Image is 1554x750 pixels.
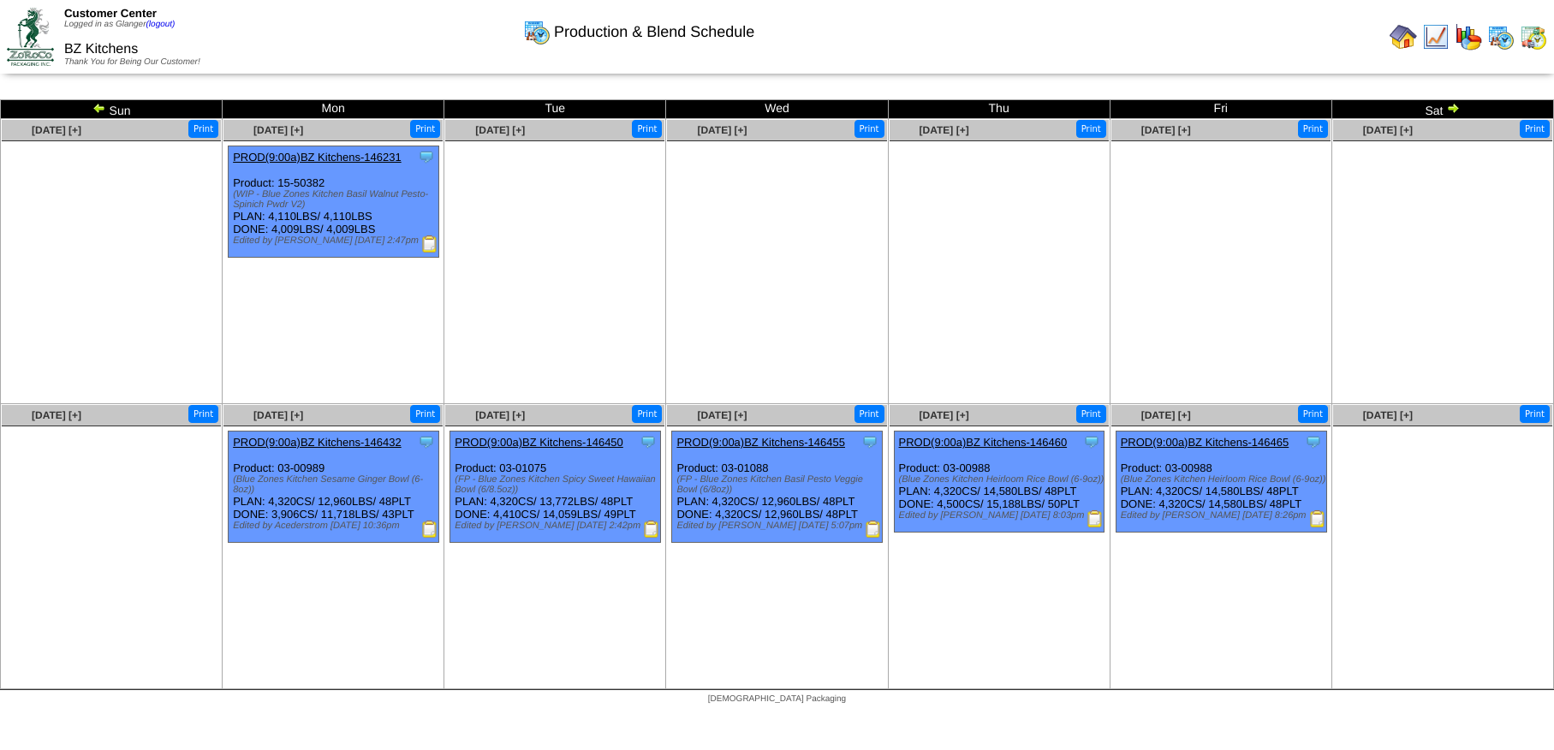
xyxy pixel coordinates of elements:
img: Tooltip [861,433,878,450]
a: PROD(9:00a)BZ Kitchens-146460 [899,436,1068,449]
a: PROD(9:00a)BZ Kitchens-146465 [1121,436,1289,449]
div: Edited by Acederstrom [DATE] 10:36pm [233,521,438,531]
img: Production Report [1087,510,1104,527]
img: Tooltip [1083,433,1100,450]
a: [DATE] [+] [475,124,525,136]
a: [DATE] [+] [32,409,81,421]
button: Print [632,120,662,138]
img: Production Report [1309,510,1326,527]
img: Production Report [421,521,438,538]
button: Print [410,120,440,138]
img: Production Report [865,521,882,538]
button: Print [1298,120,1328,138]
button: Print [1520,120,1550,138]
a: [DATE] [+] [920,409,969,421]
div: (Blue Zones Kitchen Heirloom Rice Bowl (6-9oz)) [899,474,1104,485]
div: (WIP - Blue Zones Kitchen Basil Walnut Pesto- Spinich Pwdr V2) [233,189,438,210]
a: [DATE] [+] [1363,124,1413,136]
div: Edited by [PERSON_NAME] [DATE] 8:03pm [899,510,1104,521]
div: Edited by [PERSON_NAME] [DATE] 8:26pm [1121,510,1326,521]
button: Print [854,120,884,138]
div: Edited by [PERSON_NAME] [DATE] 5:07pm [676,521,882,531]
img: calendarinout.gif [1520,23,1547,51]
button: Print [410,405,440,423]
span: [DEMOGRAPHIC_DATA] Packaging [708,694,846,704]
button: Print [1298,405,1328,423]
img: arrowleft.gif [92,101,106,115]
a: [DATE] [+] [697,409,747,421]
img: graph.gif [1455,23,1482,51]
a: PROD(9:00a)BZ Kitchens-146231 [233,151,402,164]
button: Print [632,405,662,423]
img: home.gif [1390,23,1417,51]
div: Product: 03-00989 PLAN: 4,320CS / 12,960LBS / 48PLT DONE: 3,906CS / 11,718LBS / 43PLT [229,432,439,543]
img: arrowright.gif [1446,101,1460,115]
img: Tooltip [418,433,435,450]
img: line_graph.gif [1422,23,1450,51]
span: Logged in as Glanger [64,20,176,29]
span: Customer Center [64,7,157,20]
a: [DATE] [+] [697,124,747,136]
a: [DATE] [+] [1141,124,1191,136]
a: PROD(9:00a)BZ Kitchens-146455 [676,436,845,449]
span: BZ Kitchens [64,42,138,57]
td: Wed [666,100,888,119]
div: (Blue Zones Kitchen Heirloom Rice Bowl (6-9oz)) [1121,474,1326,485]
a: [DATE] [+] [1141,409,1191,421]
a: [DATE] [+] [253,409,303,421]
a: [DATE] [+] [920,124,969,136]
button: Print [1076,120,1106,138]
button: Print [1520,405,1550,423]
a: PROD(9:00a)BZ Kitchens-146432 [233,436,402,449]
div: Product: 03-01075 PLAN: 4,320CS / 13,772LBS / 48PLT DONE: 4,410CS / 14,059LBS / 49PLT [450,432,661,543]
td: Sun [1,100,223,119]
div: Product: 03-00988 PLAN: 4,320CS / 14,580LBS / 48PLT DONE: 4,500CS / 15,188LBS / 50PLT [894,432,1104,533]
span: Production & Blend Schedule [554,23,754,41]
button: Print [1076,405,1106,423]
div: (Blue Zones Kitchen Sesame Ginger Bowl (6-8oz)) [233,474,438,495]
td: Tue [444,100,666,119]
div: Product: 03-01088 PLAN: 4,320CS / 12,960LBS / 48PLT DONE: 4,320CS / 12,960LBS / 48PLT [672,432,883,543]
div: Edited by [PERSON_NAME] [DATE] 2:42pm [455,521,660,531]
button: Print [188,405,218,423]
div: (FP - Blue Zones Kitchen Spicy Sweet Hawaiian Bowl (6/8.5oz)) [455,474,660,495]
td: Sat [1331,100,1553,119]
div: (FP - Blue Zones Kitchen Basil Pesto Veggie Bowl (6/8oz)) [676,474,882,495]
td: Thu [888,100,1110,119]
button: Print [854,405,884,423]
div: Product: 03-00988 PLAN: 4,320CS / 14,580LBS / 48PLT DONE: 4,320CS / 14,580LBS / 48PLT [1116,432,1326,533]
img: Production Report [643,521,660,538]
div: Edited by [PERSON_NAME] [DATE] 2:47pm [233,235,438,246]
a: [DATE] [+] [253,124,303,136]
img: ZoRoCo_Logo(Green%26Foil)%20jpg.webp [7,8,54,65]
td: Mon [223,100,444,119]
a: [DATE] [+] [1363,409,1413,421]
a: [DATE] [+] [475,409,525,421]
span: Thank You for Being Our Customer! [64,57,200,67]
a: PROD(9:00a)BZ Kitchens-146450 [455,436,623,449]
button: Print [188,120,218,138]
img: calendarprod.gif [523,18,551,45]
img: Tooltip [1305,433,1322,450]
img: Tooltip [418,148,435,165]
div: Product: 15-50382 PLAN: 4,110LBS / 4,110LBS DONE: 4,009LBS / 4,009LBS [229,146,439,258]
a: [DATE] [+] [32,124,81,136]
img: calendarprod.gif [1487,23,1515,51]
img: Production Report [421,235,438,253]
a: (logout) [146,20,176,29]
td: Fri [1110,100,1331,119]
